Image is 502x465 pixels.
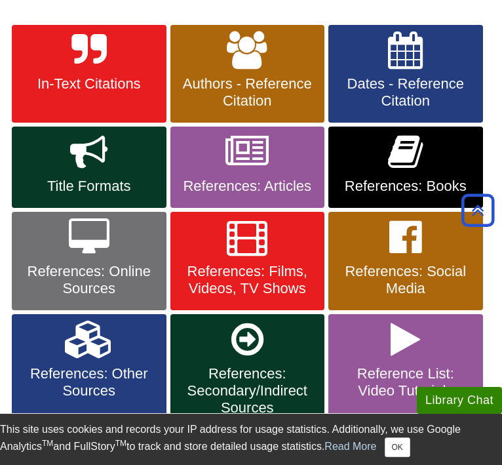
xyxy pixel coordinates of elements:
span: References: Other Sources [22,365,157,399]
button: Close [385,437,410,457]
sup: TM [115,439,126,448]
span: References: Films, Videos, TV Shows [180,263,315,297]
button: Library Chat [417,387,502,414]
span: References: Secondary/Indirect Sources [180,365,315,416]
sup: TM [42,439,53,448]
a: References: Articles [170,127,325,208]
a: Authors - Reference Citation [170,25,325,123]
span: Reference List: Video Tutorials [338,365,473,399]
span: Dates - Reference Citation [338,75,473,110]
a: Title Formats [12,127,166,208]
span: References: Articles [180,178,315,195]
a: Dates - Reference Citation [328,25,483,123]
a: References: Other Sources [12,314,166,430]
a: Reference List: Video Tutorials [328,314,483,430]
span: Authors - Reference Citation [180,75,315,110]
span: References: Social Media [338,263,473,297]
span: References: Books [338,178,473,195]
a: References: Online Sources [12,212,166,310]
a: References: Books [328,127,483,208]
a: References: Secondary/Indirect Sources [170,314,325,430]
a: In-Text Citations [12,25,166,123]
a: References: Social Media [328,212,483,310]
a: Back to Top [457,201,499,219]
a: Read More [324,441,376,452]
span: In-Text Citations [22,75,157,92]
span: Title Formats [22,178,157,195]
span: References: Online Sources [22,263,157,297]
a: References: Films, Videos, TV Shows [170,212,325,310]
